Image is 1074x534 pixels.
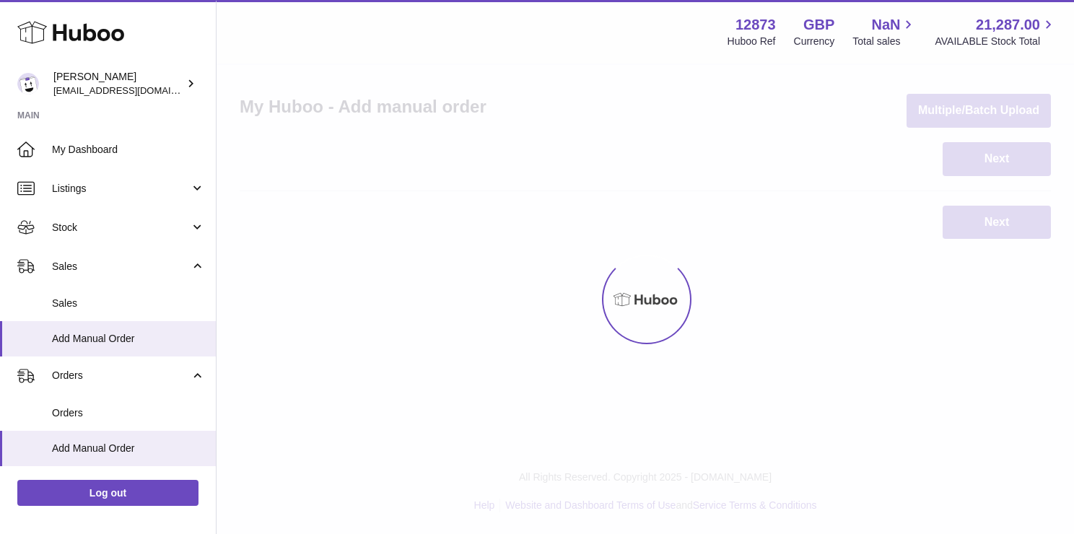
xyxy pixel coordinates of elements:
[53,70,183,97] div: [PERSON_NAME]
[871,15,900,35] span: NaN
[803,15,834,35] strong: GBP
[976,15,1040,35] span: 21,287.00
[52,442,205,455] span: Add Manual Order
[794,35,835,48] div: Currency
[52,406,205,420] span: Orders
[53,84,212,96] span: [EMAIL_ADDRESS][DOMAIN_NAME]
[52,332,205,346] span: Add Manual Order
[52,182,190,196] span: Listings
[52,221,190,235] span: Stock
[52,297,205,310] span: Sales
[735,15,776,35] strong: 12873
[52,260,190,273] span: Sales
[852,35,917,48] span: Total sales
[52,143,205,157] span: My Dashboard
[728,35,776,48] div: Huboo Ref
[935,15,1057,48] a: 21,287.00 AVAILABLE Stock Total
[935,35,1057,48] span: AVAILABLE Stock Total
[17,480,198,506] a: Log out
[852,15,917,48] a: NaN Total sales
[52,369,190,382] span: Orders
[17,73,39,95] img: tikhon.oleinikov@sleepandglow.com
